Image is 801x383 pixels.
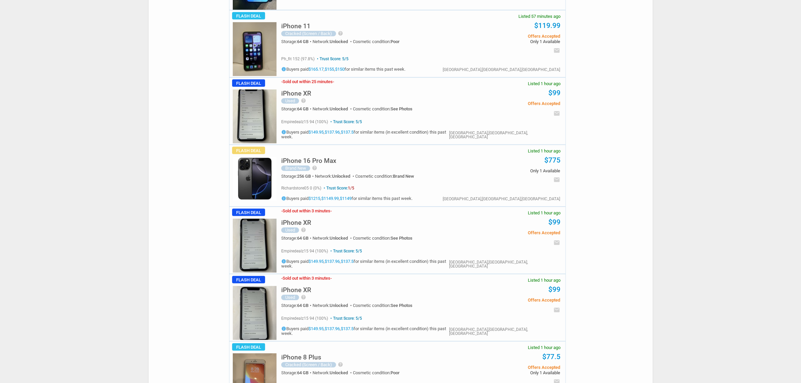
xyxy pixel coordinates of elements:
[553,239,560,246] i: email
[281,221,311,226] a: iPhone XR
[330,276,332,281] span: -
[341,259,354,264] a: $137.5
[338,31,343,36] i: help
[553,47,560,54] i: email
[449,327,560,336] div: [GEOGRAPHIC_DATA],[GEOGRAPHIC_DATA],[GEOGRAPHIC_DATA]
[443,68,560,72] div: [GEOGRAPHIC_DATA],[GEOGRAPHIC_DATA],[GEOGRAPHIC_DATA]
[308,326,324,332] a: $149.95
[548,89,560,97] a: $99
[330,39,348,44] span: Unlocked
[281,107,313,111] div: Storage:
[233,90,277,143] img: s-l225.jpg
[281,288,311,293] a: iPhone XR
[325,130,340,135] a: $137.96
[281,196,412,201] h5: Buyers paid , , for similar items this past week.
[297,39,308,44] span: 64 GB
[325,259,340,264] a: $137.96
[338,362,343,367] i: help
[459,365,560,370] span: Offers Accepted
[553,176,560,183] i: email
[281,166,310,171] div: Brand New
[308,196,320,201] a: $1215
[312,165,317,171] i: help
[281,303,313,308] div: Storage:
[233,219,277,273] img: s-l225.jpg
[335,67,344,72] a: $150
[281,79,334,84] h3: Sold out within 25 minutes
[313,303,353,308] div: Network:
[391,370,400,375] span: Poor
[281,174,315,178] div: Storage:
[329,119,362,124] span: Trust Score: 5/5
[308,67,324,72] a: $165.17
[340,196,352,201] a: $1149
[232,12,265,20] span: Flash Deal
[281,316,328,321] span: empiredealz15 94 (100%)
[281,186,321,190] span: richardstore05 0 (0%)
[449,131,560,139] div: [GEOGRAPHIC_DATA],[GEOGRAPHIC_DATA],[GEOGRAPHIC_DATA]
[281,119,328,124] span: empiredealz15 94 (100%)
[330,208,332,213] span: -
[281,276,283,281] span: -
[281,228,299,233] div: Used
[329,249,362,253] span: Trust Score: 5/5
[281,371,313,375] div: Storage:
[281,295,299,300] div: Used
[281,67,405,72] h5: Buyers paid , , for similar items this past week.
[459,298,560,302] span: Offers Accepted
[330,106,348,111] span: Unlocked
[325,67,334,72] a: $155
[297,106,308,111] span: 64 GB
[348,186,354,190] span: 1/5
[329,316,362,321] span: Trust Score: 5/5
[281,24,311,29] a: iPhone 11
[281,159,336,164] a: iPhone 16 Pro Max
[315,174,355,178] div: Network:
[232,276,265,283] span: Flash Deal
[297,174,311,179] span: 256 GB
[341,130,354,135] a: $137.5
[301,98,306,103] i: help
[449,260,560,268] div: [GEOGRAPHIC_DATA],[GEOGRAPHIC_DATA],[GEOGRAPHIC_DATA]
[281,92,311,97] a: iPhone XR
[233,22,277,76] img: s-l225.jpg
[281,354,321,360] h5: iPhone 8 Plus
[232,343,265,351] span: Flash Deal
[281,98,299,104] div: Used
[459,371,560,375] span: Only 1 Available
[459,34,560,38] span: Offers Accepted
[281,219,311,226] h5: iPhone XR
[322,186,354,190] span: Trust Score:
[548,218,560,226] a: $99
[313,371,353,375] div: Network:
[393,174,414,179] span: Brand New
[297,236,308,241] span: 64 GB
[528,81,560,86] span: Listed 1 hour ago
[330,236,348,241] span: Unlocked
[301,227,306,233] i: help
[281,90,311,97] h5: iPhone XR
[281,39,313,44] div: Storage:
[548,285,560,293] a: $99
[353,107,412,111] div: Cosmetic condition:
[353,236,412,240] div: Cosmetic condition:
[528,278,560,282] span: Listed 1 hour ago
[308,130,324,135] a: $149.95
[534,22,560,30] a: $119.99
[281,287,311,293] h5: iPhone XR
[281,208,283,213] span: -
[281,209,332,213] h3: Sold out within 3 minutes
[233,157,277,201] img: s-l225.jpg
[332,174,350,179] span: Unlocked
[281,196,286,201] i: info
[281,326,449,336] h5: Buyers paid , , for similar items (in excellent condition) this past week.
[281,158,336,164] h5: iPhone 16 Pro Max
[281,362,336,368] div: Cracked (Screen / Back)
[281,326,286,331] i: info
[281,79,283,84] span: -
[542,353,560,361] a: $77.5
[391,236,412,241] span: See Photos
[297,370,308,375] span: 64 GB
[330,303,348,308] span: Unlocked
[528,149,560,153] span: Listed 1 hour ago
